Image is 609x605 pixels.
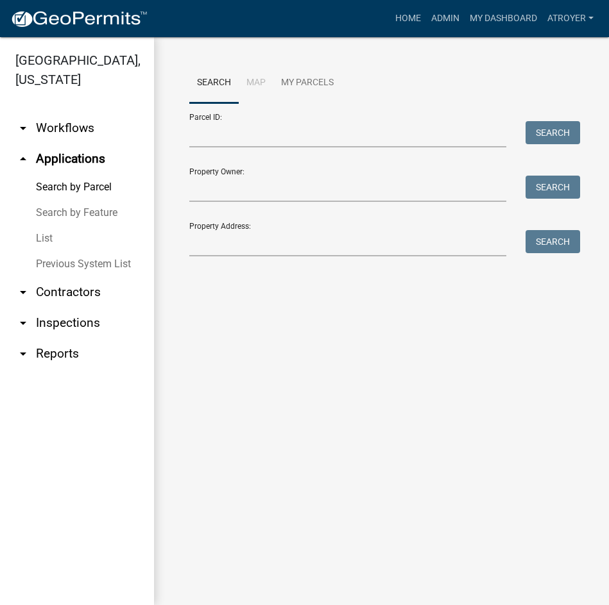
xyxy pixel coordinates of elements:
[526,176,580,199] button: Search
[426,6,465,31] a: Admin
[465,6,542,31] a: My Dashboard
[15,315,31,331] i: arrow_drop_down
[390,6,426,31] a: Home
[526,121,580,144] button: Search
[15,285,31,300] i: arrow_drop_down
[526,230,580,253] button: Search
[189,63,239,104] a: Search
[15,151,31,167] i: arrow_drop_up
[273,63,341,104] a: My Parcels
[15,346,31,361] i: arrow_drop_down
[15,120,31,136] i: arrow_drop_down
[542,6,599,31] a: atroyer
